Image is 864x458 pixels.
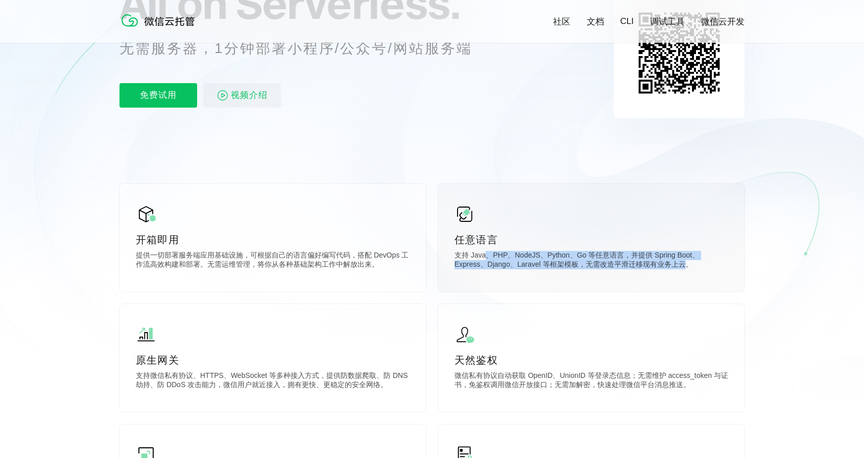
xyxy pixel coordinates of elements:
[620,16,634,27] a: CLI
[119,38,491,59] p: 无需服务器，1分钟部署小程序/公众号/网站服务端
[553,16,570,28] a: 社区
[454,251,728,271] p: 支持 Java、PHP、NodeJS、Python、Go 等任意语言，并提供 Spring Boot、Express、Django、Laravel 等框架模板，无需改造平滑迁移现有业务上云。
[454,353,728,367] p: 天然鉴权
[119,23,201,32] a: 微信云托管
[136,233,410,247] p: 开箱即用
[701,16,745,28] a: 微信云开发
[231,83,268,108] span: 视频介绍
[136,353,410,367] p: 原生网关
[119,83,197,108] p: 免费试用
[119,10,201,31] img: 微信云托管
[587,16,604,28] a: 文档
[650,16,685,28] a: 调试工具
[217,89,229,101] img: video_play.svg
[136,371,410,392] p: 支持微信私有协议、HTTPS、WebSocket 等多种接入方式，提供防数据爬取、防 DNS 劫持、防 DDoS 攻击能力，微信用户就近接入，拥有更快、更稳定的安全网络。
[454,233,728,247] p: 任意语言
[136,251,410,271] p: 提供一切部署服务端应用基础设施，可根据自己的语言偏好编写代码，搭配 DevOps 工作流高效构建和部署。无需运维管理，将你从各种基础架构工作中解放出来。
[454,371,728,392] p: 微信私有协议自动获取 OpenID、UnionID 等登录态信息；无需维护 access_token 与证书，免鉴权调用微信开放接口；无需加解密，快速处理微信平台消息推送。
